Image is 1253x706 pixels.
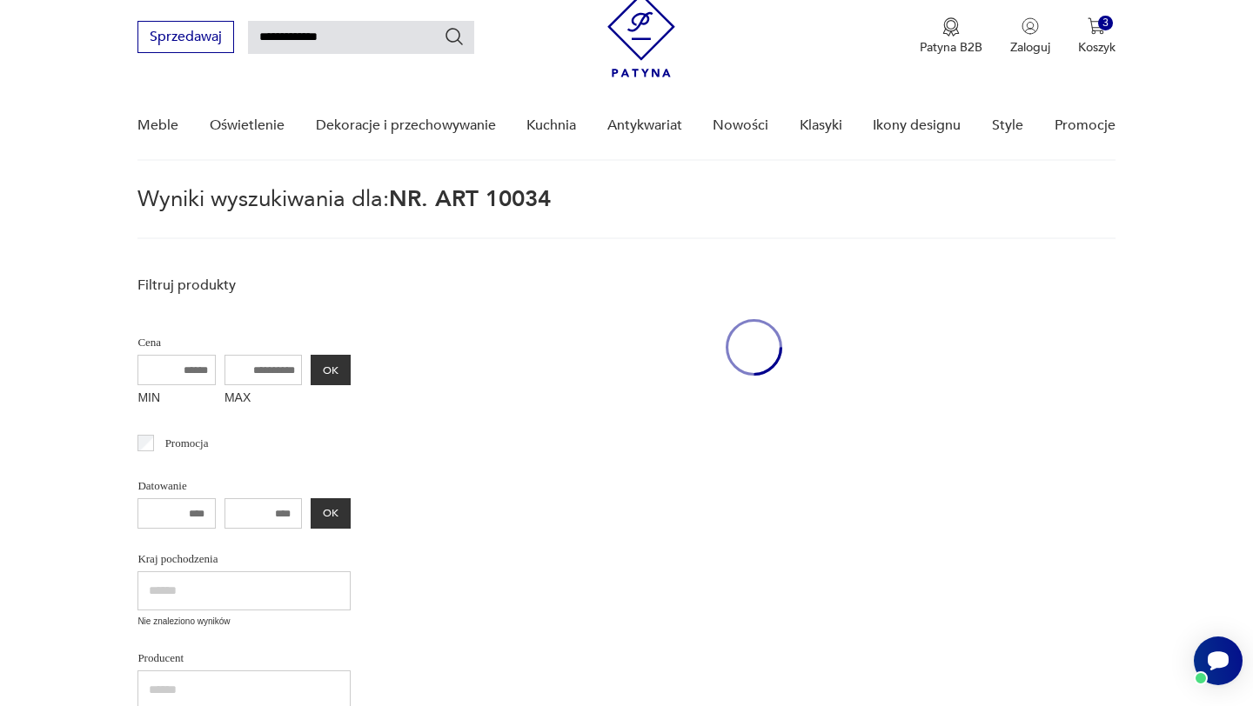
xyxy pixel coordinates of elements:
span: NR. ART 10034 [389,183,551,215]
a: Nowości [713,92,768,159]
a: Dekoracje i przechowywanie [316,92,496,159]
img: Ikonka użytkownika [1022,17,1039,35]
a: Meble [137,92,178,159]
button: Zaloguj [1010,17,1050,56]
p: Nie znaleziono wyników [137,615,351,629]
button: Patyna B2B [920,17,982,56]
img: Ikona medalu [942,17,960,37]
label: MIN [137,385,216,413]
button: OK [311,498,351,529]
a: Ikony designu [873,92,961,159]
a: Sprzedawaj [137,32,234,44]
button: 3Koszyk [1078,17,1116,56]
iframe: Smartsupp widget button [1194,636,1243,685]
button: OK [311,355,351,385]
img: Ikona koszyka [1088,17,1105,35]
p: Datowanie [137,476,351,496]
div: oval-loading [726,267,782,428]
p: Cena [137,333,351,352]
p: Kraj pochodzenia [137,549,351,569]
a: Style [992,92,1023,159]
button: Sprzedawaj [137,21,234,53]
p: Promocja [165,434,209,453]
a: Antykwariat [607,92,682,159]
p: Filtruj produkty [137,276,351,295]
p: Zaloguj [1010,39,1050,56]
label: MAX [224,385,303,413]
p: Koszyk [1078,39,1116,56]
a: Kuchnia [526,92,576,159]
p: Wyniki wyszukiwania dla: [137,189,1115,239]
p: Patyna B2B [920,39,982,56]
p: Producent [137,649,351,668]
a: Oświetlenie [210,92,285,159]
div: 3 [1098,16,1113,30]
a: Promocje [1055,92,1116,159]
a: Klasyki [800,92,842,159]
button: Szukaj [444,26,465,47]
a: Ikona medaluPatyna B2B [920,17,982,56]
